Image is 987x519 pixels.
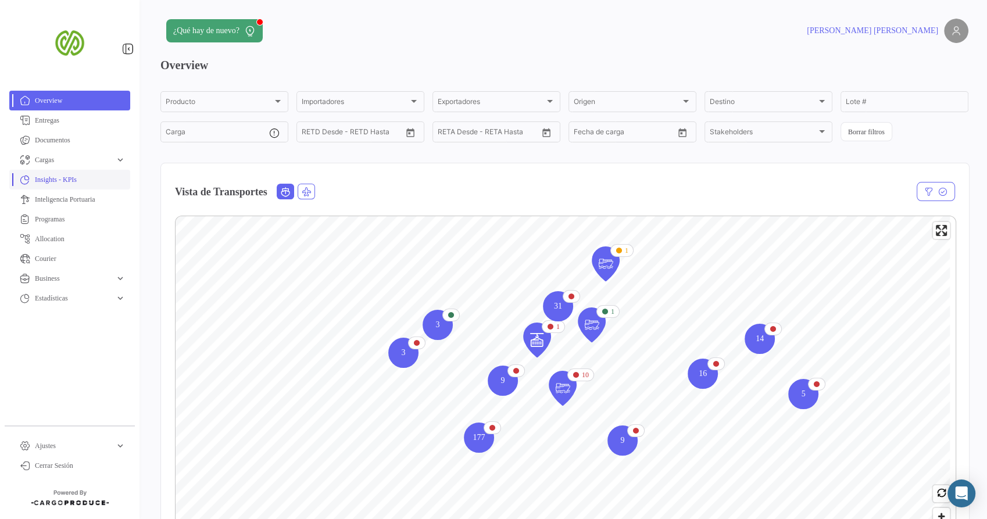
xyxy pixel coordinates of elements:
[35,253,126,264] span: Courier
[611,306,614,317] span: 1
[944,19,968,43] img: placeholder-user.png
[592,246,620,281] div: Map marker
[35,273,110,284] span: Business
[173,25,239,37] span: ¿Qué hay de nuevo?
[467,130,514,138] input: Hasta
[388,338,419,368] div: Map marker
[9,110,130,130] a: Entregas
[35,214,126,224] span: Programas
[688,359,718,389] div: Map marker
[710,99,817,108] span: Destino
[115,293,126,303] span: expand_more
[464,423,494,453] div: Map marker
[115,273,126,284] span: expand_more
[438,130,459,138] input: Desde
[302,99,409,108] span: Importadores
[556,321,560,332] span: 1
[41,14,99,72] img: san-miguel-logo.png
[302,130,323,138] input: Desde
[549,371,577,406] div: Map marker
[9,91,130,110] a: Overview
[933,222,950,239] button: Enter fullscreen
[582,370,589,380] span: 10
[35,293,110,303] span: Estadísticas
[523,323,551,357] div: Map marker
[543,291,573,321] div: Map marker
[175,184,267,200] h4: Vista de Transportes
[35,174,126,185] span: Insights - KPIs
[625,245,628,256] span: 1
[488,366,518,396] div: Map marker
[35,441,110,451] span: Ajustes
[423,310,453,340] div: Map marker
[710,130,817,138] span: Stakeholders
[699,368,707,380] span: 16
[9,249,130,269] a: Courier
[35,155,110,165] span: Cargas
[115,441,126,451] span: expand_more
[607,425,638,456] div: Map marker
[554,300,562,312] span: 31
[9,170,130,189] a: Insights - KPIs
[35,95,126,106] span: Overview
[578,307,606,342] div: Map marker
[438,99,545,108] span: Exportadores
[807,25,938,37] span: [PERSON_NAME] [PERSON_NAME]
[35,460,126,471] span: Cerrar Sesión
[841,122,892,141] button: Borrar filtros
[166,19,263,42] button: ¿Qué hay de nuevo?
[160,57,968,73] h3: Overview
[402,347,406,359] span: 3
[35,234,126,244] span: Allocation
[947,479,975,507] div: Abrir Intercom Messenger
[115,155,126,165] span: expand_more
[35,115,126,126] span: Entregas
[574,99,681,108] span: Origen
[473,432,485,443] span: 177
[35,135,126,145] span: Documentos
[802,388,806,400] span: 5
[402,124,419,141] button: Open calendar
[277,184,294,199] button: Ocean
[603,130,650,138] input: Hasta
[35,194,126,205] span: Inteligencia Portuaria
[574,130,595,138] input: Desde
[501,375,505,386] span: 9
[621,435,625,446] span: 9
[436,319,440,331] span: 3
[788,379,818,409] div: Map marker
[9,189,130,209] a: Inteligencia Portuaria
[674,124,691,141] button: Open calendar
[538,124,555,141] button: Open calendar
[166,99,273,108] span: Producto
[745,324,775,354] div: Map marker
[9,130,130,150] a: Documentos
[9,229,130,249] a: Allocation
[9,209,130,229] a: Programas
[298,184,314,199] button: Air
[756,333,764,345] span: 14
[331,130,378,138] input: Hasta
